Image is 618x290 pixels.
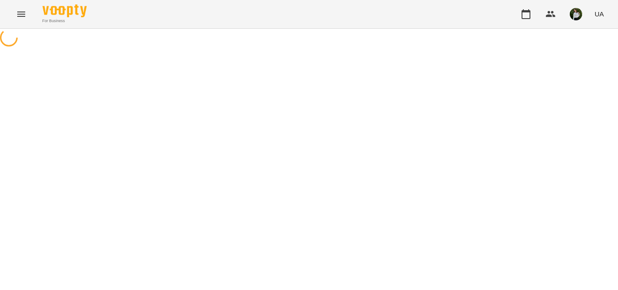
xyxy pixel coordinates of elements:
button: UA [591,6,607,22]
img: Voopty Logo [42,4,87,17]
img: 6b662c501955233907b073253d93c30f.jpg [570,8,582,20]
span: UA [595,9,604,19]
button: Menu [11,4,32,25]
span: For Business [42,18,87,24]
